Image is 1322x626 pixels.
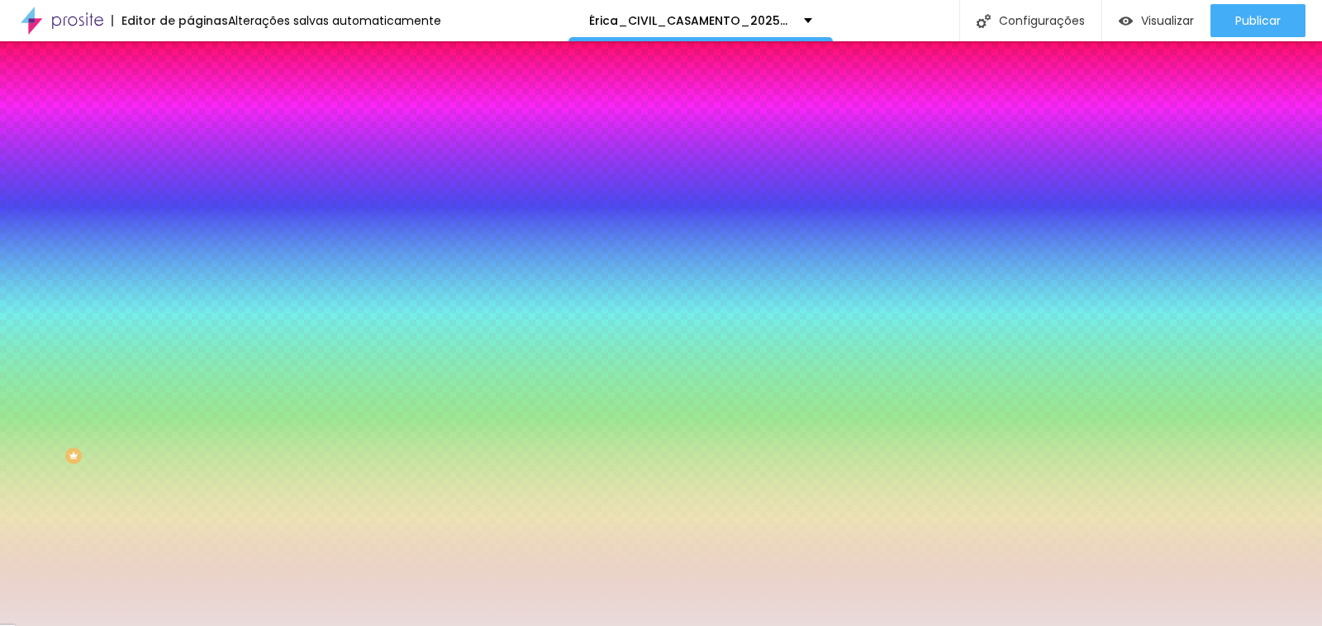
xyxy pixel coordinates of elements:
button: Publicar [1210,4,1305,37]
font: Alterações salvas automaticamente [228,12,441,29]
font: Publicar [1235,12,1281,29]
button: Visualizar [1102,4,1210,37]
img: view-1.svg [1119,14,1133,28]
img: Ícone [977,14,991,28]
font: Editor de páginas [121,12,228,29]
font: Visualizar [1141,12,1194,29]
font: Configurações [999,12,1085,29]
font: Érica_CIVIL_CASAMENTO_2025__ [589,12,800,29]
